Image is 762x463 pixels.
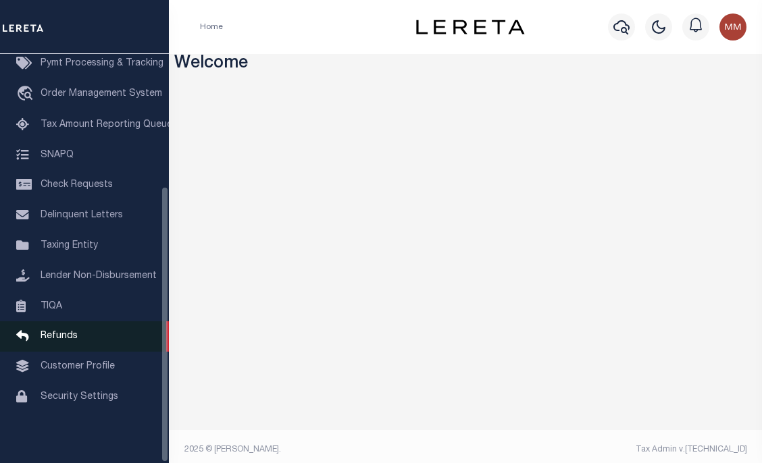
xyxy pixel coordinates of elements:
[41,362,115,371] span: Customer Profile
[41,120,172,130] span: Tax Amount Reporting Queue
[41,89,162,99] span: Order Management System
[41,301,62,310] span: TIQA
[41,241,98,250] span: Taxing Entity
[174,54,757,74] h3: Welcome
[200,21,223,33] li: Home
[719,13,746,40] img: svg+xml;base64,PHN2ZyB4bWxucz0iaHR0cDovL3d3dy53My5vcmcvMjAwMC9zdmciIHBvaW50ZXItZXZlbnRzPSJub25lIi...
[16,86,38,103] i: travel_explore
[41,180,113,190] span: Check Requests
[41,271,157,281] span: Lender Non-Disbursement
[41,392,118,402] span: Security Settings
[476,443,747,456] div: Tax Admin v.[TECHNICAL_ID]
[41,331,78,341] span: Refunds
[174,443,466,456] div: 2025 © [PERSON_NAME].
[41,211,123,220] span: Delinquent Letters
[41,59,163,68] span: Pymt Processing & Tracking
[416,20,524,34] img: logo-dark.svg
[41,150,74,159] span: SNAPQ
